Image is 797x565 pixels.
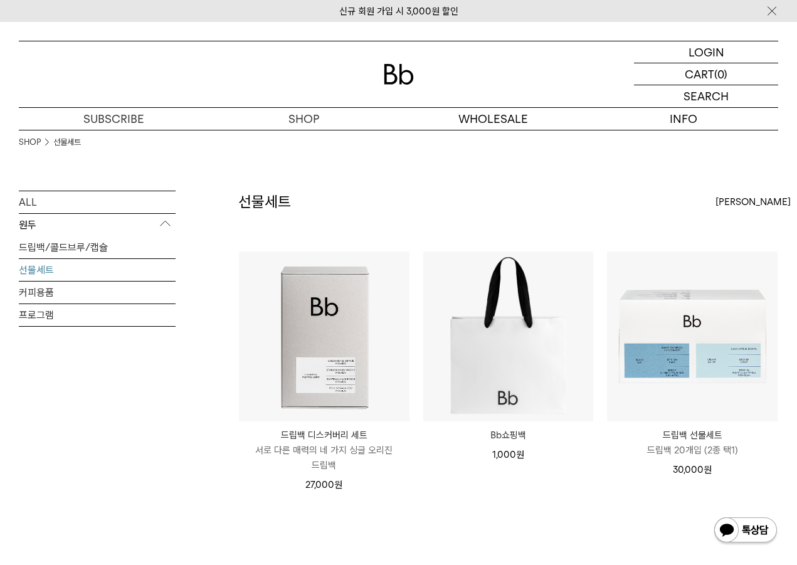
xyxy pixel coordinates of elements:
[714,63,727,85] p: (0)
[715,194,791,209] span: [PERSON_NAME]
[19,136,41,149] a: SHOP
[423,251,594,422] img: Bb쇼핑백
[239,251,409,422] img: 드립백 디스커버리 세트
[607,251,778,422] img: 드립백 선물세트
[19,282,176,304] a: 커피용품
[673,464,712,475] span: 30,000
[19,191,176,213] a: ALL
[384,64,414,85] img: 로고
[689,41,724,63] p: LOGIN
[339,6,458,17] a: 신규 회원 가입 시 3,000원 할인
[713,516,778,546] img: 카카오톡 채널 1:1 채팅 버튼
[239,443,409,473] p: 서로 다른 매력의 네 가지 싱글 오리진 드립백
[516,449,524,460] span: 원
[684,85,729,107] p: SEARCH
[19,259,176,281] a: 선물세트
[19,214,176,236] p: 원두
[305,479,342,490] span: 27,000
[53,136,81,149] a: 선물세트
[19,236,176,258] a: 드립백/콜드브루/캡슐
[685,63,714,85] p: CART
[334,479,342,490] span: 원
[423,428,594,443] a: Bb쇼핑백
[209,108,399,130] a: SHOP
[704,464,712,475] span: 원
[239,428,409,443] p: 드립백 디스커버리 세트
[607,443,778,458] p: 드립백 20개입 (2종 택1)
[19,304,176,326] a: 프로그램
[634,41,778,63] a: LOGIN
[19,108,209,130] a: SUBSCRIBE
[588,108,778,130] p: INFO
[607,428,778,443] p: 드립백 선물세트
[607,428,778,458] a: 드립백 선물세트 드립백 20개입 (2종 택1)
[238,191,291,213] h2: 선물세트
[634,63,778,85] a: CART (0)
[492,449,524,460] span: 1,000
[239,428,409,473] a: 드립백 디스커버리 세트 서로 다른 매력의 네 가지 싱글 오리진 드립백
[399,108,589,130] p: WHOLESALE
